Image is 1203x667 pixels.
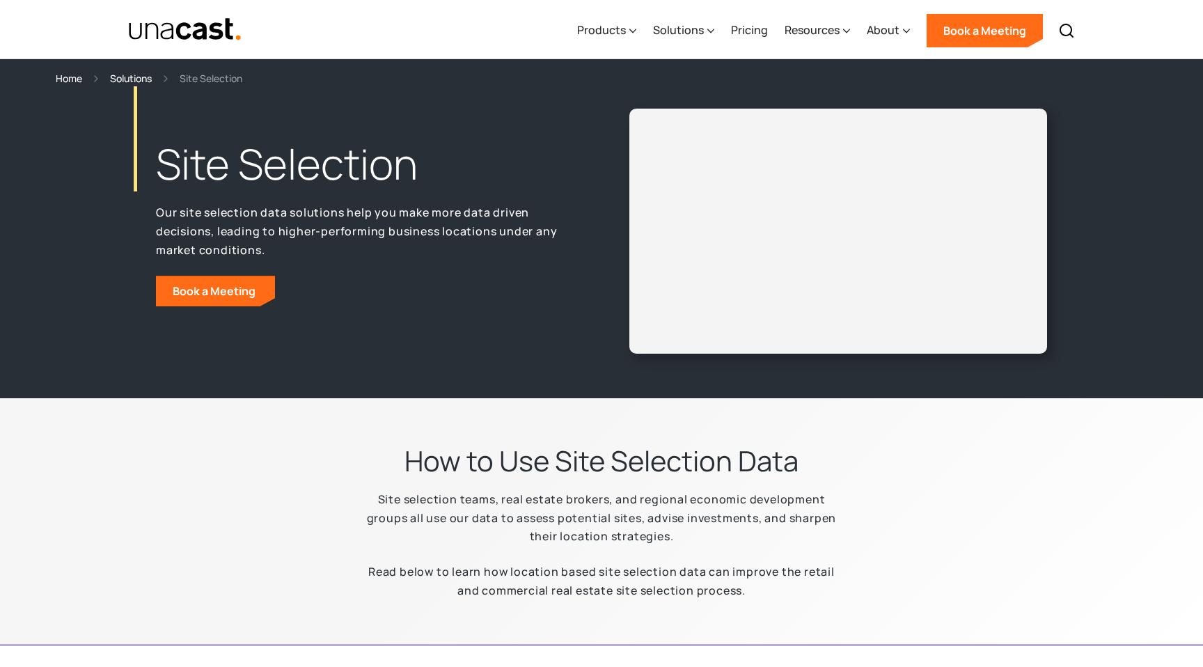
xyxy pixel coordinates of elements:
a: Pricing [731,2,768,59]
div: About [867,22,899,38]
img: Unacast text logo [128,17,242,42]
div: Resources [785,2,850,59]
div: Products [577,22,626,38]
div: Resources [785,22,840,38]
h2: How to Use Site Selection Data [404,443,799,479]
p: Site selection teams, real estate brokers, and regional economic development groups all use our d... [356,490,847,546]
p: Our site selection data solutions help you make more data driven decisions, leading to higher-per... [156,203,574,259]
div: Site Selection [180,70,242,86]
img: Search icon [1058,22,1075,39]
a: Home [56,70,82,86]
div: Products [577,2,636,59]
div: About [867,2,910,59]
a: Book a Meeting [927,14,1043,47]
div: Solutions [653,22,704,38]
p: Read below to learn how location based site selection data can improve the retail and commercial ... [356,563,847,599]
a: Book a Meeting [156,276,275,306]
a: Solutions [110,70,152,86]
div: Solutions [653,2,714,59]
h1: Site Selection [156,136,574,192]
a: home [128,17,242,42]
